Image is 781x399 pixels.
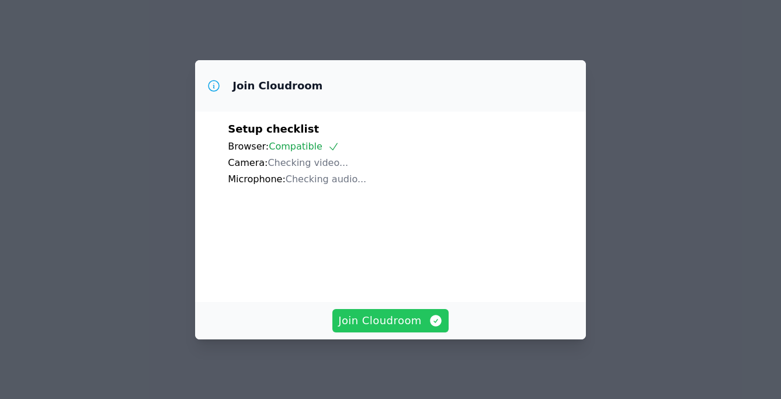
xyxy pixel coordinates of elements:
span: Compatible [269,141,339,152]
span: Browser: [228,141,269,152]
span: Checking audio... [286,174,366,185]
span: Join Cloudroom [338,313,443,329]
button: Join Cloudroom [332,309,449,332]
span: Microphone: [228,174,286,185]
h3: Join Cloudroom [232,79,322,93]
span: Camera: [228,157,268,168]
span: Checking video... [268,157,348,168]
span: Setup checklist [228,123,319,135]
